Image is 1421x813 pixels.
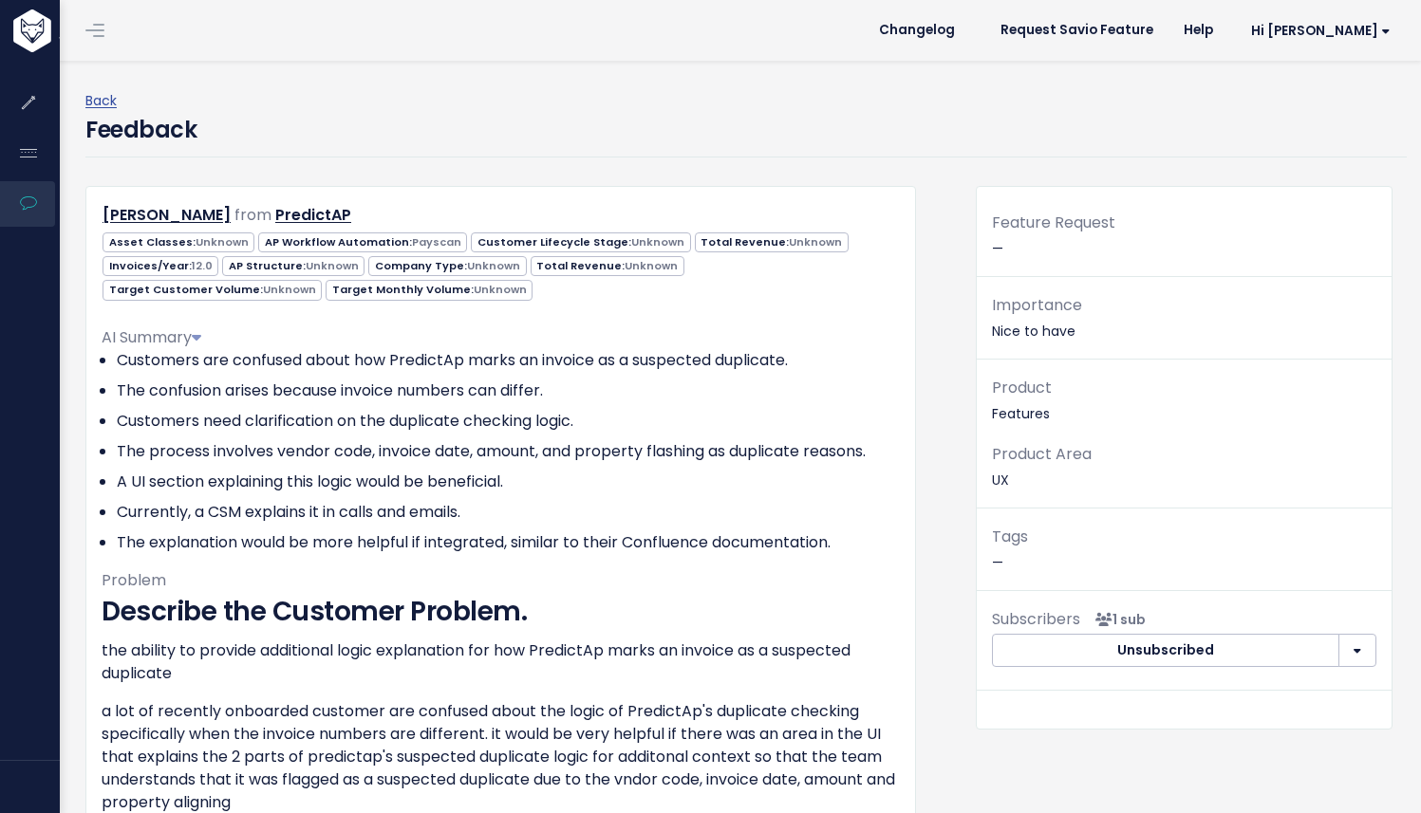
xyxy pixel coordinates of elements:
button: Unsubscribed [992,634,1339,668]
span: Feature Request [992,212,1115,233]
p: — [992,524,1376,575]
span: Unknown [631,234,684,249]
span: Unknown [789,234,842,249]
a: Hi [PERSON_NAME] [1228,16,1406,46]
span: Target Monthly Volume: [326,280,533,300]
span: from [234,204,271,226]
p: UX [992,441,1376,492]
a: Back [85,91,117,110]
span: Target Customer Volume: [103,280,322,300]
li: Customers need clarification on the duplicate checking logic. [117,410,900,433]
p: Nice to have [992,292,1376,343]
a: PredictAP [275,204,351,226]
span: Changelog [879,24,955,37]
li: Customers are confused about how PredictAp marks an invoice as a suspected duplicate. [117,349,900,372]
span: 12.0 [192,258,213,273]
span: Tags [992,526,1028,547]
p: Features [992,375,1376,426]
li: A UI section explaining this logic would be beneficial. [117,471,900,493]
h4: Feedback [85,113,196,147]
span: Unknown [474,282,527,297]
span: Unknown [196,234,249,249]
span: Hi [PERSON_NAME] [1251,24,1391,38]
img: logo-white.9d6f32f41409.svg [9,9,156,52]
span: Unknown [467,258,520,273]
h2: Describe the Customer Problem. [102,592,900,632]
span: Product Area [992,443,1092,465]
li: The explanation would be more helpful if integrated, similar to their Confluence documentation. [117,531,900,554]
li: The confusion arises because invoice numbers can differ. [117,379,900,402]
span: Product [992,377,1052,398]
a: Help [1169,16,1228,45]
span: Customer Lifecycle Stage: [471,232,690,252]
li: The process involves vendor code, invoice date, amount, and property flashing as duplicate reasons. [117,440,900,463]
a: Request Savio Feature [985,16,1169,45]
span: Problem [102,569,166,591]
span: Subscribers [992,608,1080,630]
span: Importance [992,294,1082,316]
span: Unknown [306,258,359,273]
span: Total Revenue: [531,256,684,276]
span: Payscan [412,234,461,249]
span: AI Summary [102,326,201,348]
li: Currently, a CSM explains it in calls and emails. [117,501,900,524]
a: [PERSON_NAME] [103,204,231,226]
span: Company Type: [368,256,526,276]
span: AP Workflow Automation: [258,232,467,252]
span: Invoices/Year: [103,256,218,276]
span: Unknown [625,258,678,273]
p: the ability to provide additional logic explanation for how PredictAp marks an invoice as a suspe... [102,639,900,685]
span: AP Structure: [222,256,365,276]
span: Total Revenue: [695,232,849,252]
span: Asset Classes: [103,232,254,252]
span: <p><strong>Subscribers</strong><br><br> - Emma Whitman<br> </p> [1088,610,1146,629]
div: — [977,210,1392,277]
span: Unknown [263,282,316,297]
